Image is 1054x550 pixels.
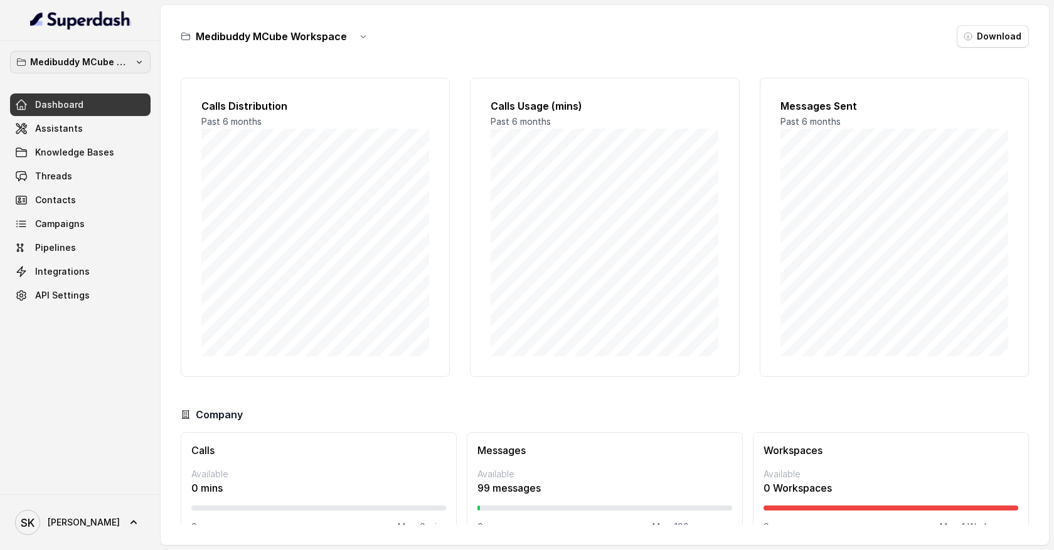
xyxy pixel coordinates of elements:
span: Assistants [35,122,83,135]
a: Knowledge Bases [10,141,151,164]
a: Campaigns [10,213,151,235]
a: [PERSON_NAME] [10,505,151,540]
span: API Settings [35,289,90,302]
a: Threads [10,165,151,188]
img: light.svg [30,10,131,30]
h2: Calls Usage (mins) [491,98,718,114]
button: Download [957,25,1029,48]
button: Medibuddy MCube Workspace [10,51,151,73]
span: [PERSON_NAME] [48,516,120,529]
p: Max: 1 Workspaces [940,521,1018,533]
span: Threads [35,170,72,182]
span: Past 6 months [201,116,262,127]
p: Available [764,468,1018,480]
span: Contacts [35,194,76,206]
span: Pipelines [35,241,76,254]
p: Max: 100 messages [652,521,732,533]
p: 0 Workspaces [764,480,1018,495]
span: Past 6 months [491,116,551,127]
h2: Messages Sent [780,98,1008,114]
h2: Calls Distribution [201,98,429,114]
h3: Medibuddy MCube Workspace [196,29,347,44]
p: 0 [764,521,769,533]
h3: Workspaces [764,443,1018,458]
p: Available [191,468,446,480]
h3: Calls [191,443,446,458]
a: API Settings [10,284,151,307]
p: Available [477,468,732,480]
a: Dashboard [10,93,151,116]
p: 0 [477,521,483,533]
text: SK [21,516,35,529]
p: Max: 0 mins [398,521,446,533]
p: 0 mins [191,480,446,495]
a: Integrations [10,260,151,283]
span: Campaigns [35,218,85,230]
p: 0 [191,521,197,533]
a: Contacts [10,189,151,211]
h3: Messages [477,443,732,458]
span: Past 6 months [780,116,841,127]
span: Integrations [35,265,90,278]
span: Knowledge Bases [35,146,114,159]
a: Pipelines [10,236,151,259]
a: Assistants [10,117,151,140]
span: Dashboard [35,98,83,111]
p: Medibuddy MCube Workspace [30,55,130,70]
h3: Company [196,407,243,422]
p: 99 messages [477,480,732,495]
